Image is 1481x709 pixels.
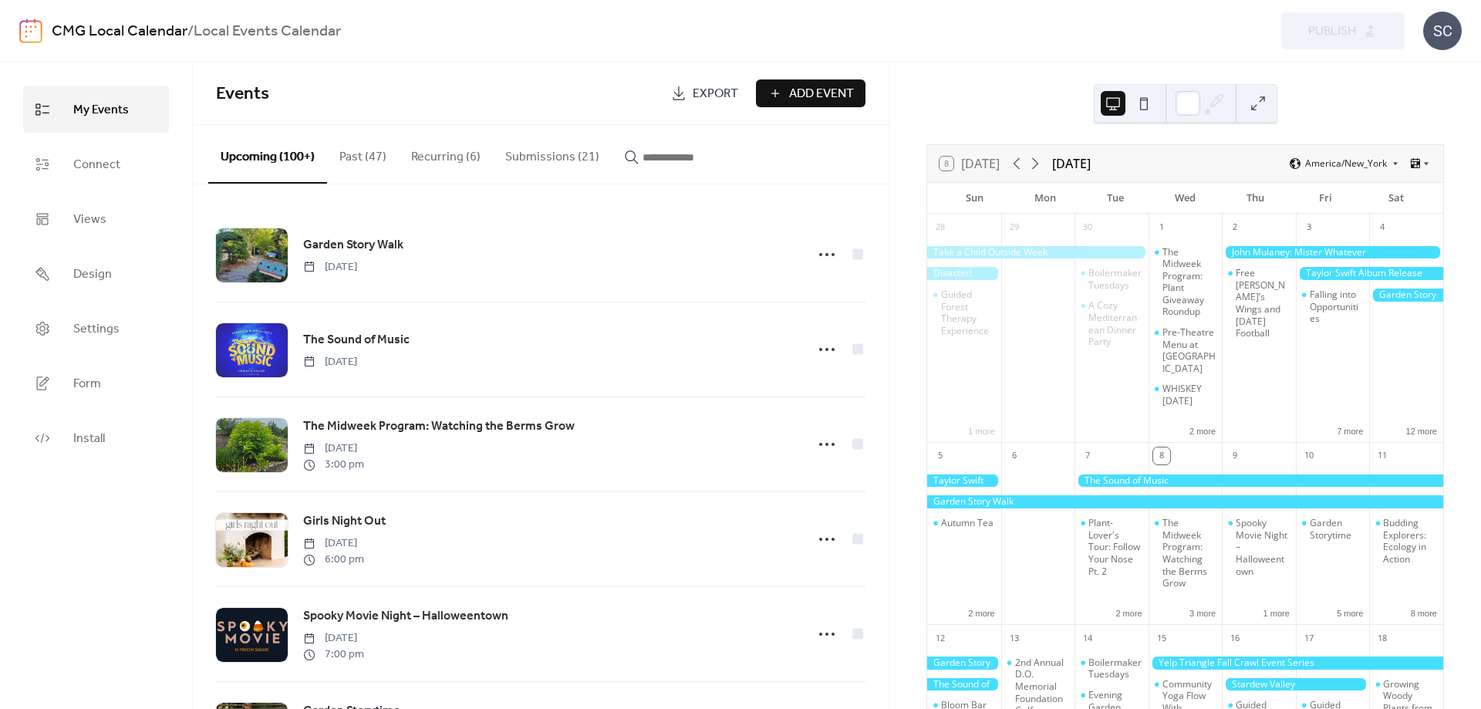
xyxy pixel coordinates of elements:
[1301,630,1317,647] div: 17
[1374,630,1391,647] div: 18
[693,85,738,103] span: Export
[1010,183,1080,214] div: Mon
[660,79,750,107] a: Export
[23,360,169,407] a: Form
[789,85,854,103] span: Add Event
[1162,383,1216,407] div: WHISKEY [DATE]
[303,236,403,255] span: Garden Story Walk
[493,125,612,182] button: Submissions (21)
[1305,159,1387,168] span: America/New_York
[303,535,364,552] span: [DATE]
[216,77,269,111] span: Events
[1109,606,1148,619] button: 2 more
[1149,517,1223,589] div: The Midweek Program: Watching the Berms Grow
[1153,219,1170,236] div: 1
[932,447,949,464] div: 5
[303,331,410,349] span: The Sound of Music
[962,606,1000,619] button: 2 more
[927,517,1001,529] div: Autumn Tea
[1222,246,1443,259] div: John Mulaney: Mister Whatever
[1080,183,1150,214] div: Tue
[1006,630,1023,647] div: 13
[1222,517,1296,577] div: Spooky Movie Night – Halloweentown
[756,79,865,107] button: Add Event
[1052,154,1091,173] div: [DATE]
[1374,447,1391,464] div: 11
[1374,219,1391,236] div: 4
[1301,219,1317,236] div: 3
[1074,517,1149,577] div: Plant-Lover's Tour: Follow Your Nose Pt. 2
[73,372,101,396] span: Form
[1074,267,1149,291] div: Boilermaker Tuesdays
[23,195,169,242] a: Views
[1149,326,1223,374] div: Pre-Theatre Menu at Alley Twenty Six
[303,441,364,457] span: [DATE]
[940,183,1010,214] div: Sun
[1236,517,1290,577] div: Spooky Movie Night – Halloweentown
[1226,630,1243,647] div: 16
[1074,657,1149,680] div: Boilermaker Tuesdays
[1153,630,1170,647] div: 15
[962,424,1000,437] button: 1 more
[303,607,508,626] span: Spooky Movie Night – Halloweentown
[1226,219,1243,236] div: 2
[303,647,364,663] span: 7:00 pm
[1310,517,1364,541] div: Garden Storytime
[303,417,575,437] a: The Midweek Program: Watching the Berms Grow
[1405,606,1443,619] button: 8 more
[1162,246,1216,319] div: The Midweek Program: Plant Giveaway Roundup
[303,606,508,626] a: Spooky Movie Night – Halloweentown
[303,259,357,275] span: [DATE]
[941,289,995,336] div: Guided Forest Therapy Experience
[1301,447,1317,464] div: 10
[19,19,42,43] img: logo
[1296,289,1370,325] div: Falling into Opportunities
[23,86,169,133] a: My Events
[932,630,949,647] div: 12
[1296,517,1370,541] div: Garden Storytime
[1079,630,1096,647] div: 14
[1296,267,1443,280] div: Taylor Swift Album Release Celebration
[1149,383,1223,407] div: WHISKEY WEDNESDAY
[1150,183,1220,214] div: Wed
[1149,246,1223,319] div: The Midweek Program: Plant Giveaway Roundup
[52,17,187,46] a: CMG Local Calendar
[303,630,364,647] span: [DATE]
[1369,517,1443,565] div: Budding Explorers: Ecology in Action
[1369,289,1443,302] div: Garden Story Walk
[1383,517,1437,565] div: Budding Explorers: Ecology in Action
[327,125,399,182] button: Past (47)
[1361,183,1431,214] div: Sat
[1257,606,1296,619] button: 1 more
[932,219,949,236] div: 28
[1088,517,1142,577] div: Plant-Lover's Tour: Follow Your Nose Pt. 2
[1162,326,1216,374] div: Pre-Theatre Menu at [GEOGRAPHIC_DATA]
[927,474,1001,488] div: Taylor Swift Album Release Celebration
[1310,289,1364,325] div: Falling into Opportunities
[1220,183,1290,214] div: Thu
[23,305,169,352] a: Settings
[23,250,169,297] a: Design
[187,17,194,46] b: /
[73,208,106,231] span: Views
[73,262,112,286] span: Design
[73,98,129,122] span: My Events
[73,427,105,451] span: Install
[927,267,1001,280] div: Disaster!
[927,657,1001,670] div: Garden Story Walk
[927,289,1001,336] div: Guided Forest Therapy Experience
[1331,424,1369,437] button: 7 more
[941,517,994,529] div: Autumn Tea
[1088,267,1142,291] div: Boilermaker Tuesdays
[23,140,169,187] a: Connect
[23,414,169,461] a: Install
[399,125,493,182] button: Recurring (6)
[1423,12,1462,50] div: SC
[1400,424,1443,437] button: 12 more
[1153,447,1170,464] div: 8
[208,125,327,184] button: Upcoming (100+)
[1074,299,1149,347] div: A Cozy Mediterranean Dinner Party
[927,495,1443,508] div: Garden Story Walk
[1006,447,1023,464] div: 6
